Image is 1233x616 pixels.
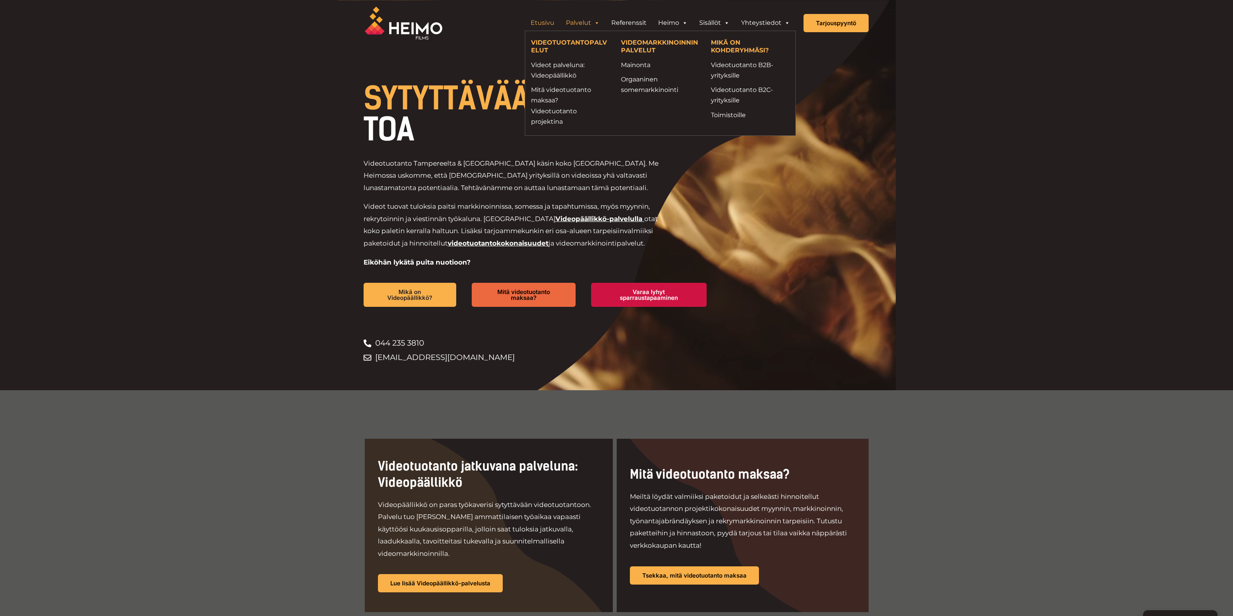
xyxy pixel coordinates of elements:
img: Heimo Filmsin logo [365,7,442,40]
a: Palvelut [560,15,605,31]
a: [EMAIL_ADDRESS][DOMAIN_NAME] [364,350,722,365]
h2: Videotuotanto jatkuvana palveluna: Videopäällikkö [378,459,600,491]
span: Mikä on Videopäällikkö? [376,289,444,301]
h4: MIKÄ ON KOHDERYHMÄSI? [711,39,789,55]
a: Mainonta [621,60,699,70]
p: Meiltä löydät valmiiksi paketoidut ja selkeästi hinnoitellut videotuotannon projektikokonaisuudet... [630,491,855,552]
a: 044 235 3810 [364,336,722,350]
p: Videopäällikkö on paras työkaverisi sytyttävään videotuotantoon. Palvelu tuo [PERSON_NAME] ammatt... [378,499,600,560]
span: Lue lisää Videopäällikkö-palvelusta [390,580,490,586]
a: Videotuotanto B2B-yrityksille [711,60,789,81]
a: Mitä videotuotanto maksaa?Videotuotanto projektina [531,85,609,127]
a: Heimo [652,15,693,31]
a: Sisällöt [693,15,735,31]
a: Lue lisää Videopäällikkö-palvelusta [378,574,503,592]
a: Toimistoille [711,110,789,120]
span: [EMAIL_ADDRESS][DOMAIN_NAME] [373,350,515,365]
a: Videopäällikkö-palvelulla [555,215,642,223]
span: 044 235 3810 [373,336,424,350]
h4: VIDEOMARKKINOINNIN PALVELUT [621,39,699,55]
a: Referenssit [605,15,652,31]
a: Tsekkaa, mitä videotuotanto maksaa [630,566,759,585]
a: Etusivu [525,15,560,31]
span: Mitä videotuotanto maksaa? [484,289,563,301]
a: Videot palveluna: Videopäällikkö [531,60,609,81]
span: ja videomarkkinointipalvelut. [548,239,645,247]
span: SYTYTTÄVÄÄ [364,80,529,117]
span: valmiiksi paketoidut ja hinnoitellut [364,227,653,247]
a: Mikä on Videopäällikkö? [364,283,457,307]
aside: Header Widget 1 [521,15,800,31]
a: Tarjouspyyntö [804,14,869,32]
a: Orgaaninen somemarkkinointi [621,74,699,95]
span: Tsekkaa, mitä videotuotanto maksaa [642,573,747,578]
strong: Eiköhän lykätä puita nuotioon? [364,258,471,266]
span: Varaa lyhyt sparraustapaaminen [604,289,694,301]
a: videotuotantokokonaisuudet [448,239,548,247]
h4: VIDEOTUOTANTOPALVELUT [531,39,609,55]
h1: VIDEOTUOTANTOA [364,83,722,145]
a: Videotuotanto B2C-yrityksille [711,85,789,106]
p: Videot tuovat tuloksia paitsi markkinoinnissa, somessa ja tapahtumissa, myös myynnin, rekrytoinni... [364,201,669,249]
a: Varaa lyhyt sparraustapaaminen [591,283,707,307]
span: kunkin eri osa-alueen tarpeisiin [521,227,624,235]
h2: Mitä videotuotanto maksaa? [630,467,855,483]
p: Videotuotanto Tampereelta & [GEOGRAPHIC_DATA] käsin koko [GEOGRAPHIC_DATA]. Me Heimossa uskomme, ... [364,157,669,194]
a: Mitä videotuotanto maksaa? [472,283,575,307]
a: Yhteystiedot [735,15,796,31]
